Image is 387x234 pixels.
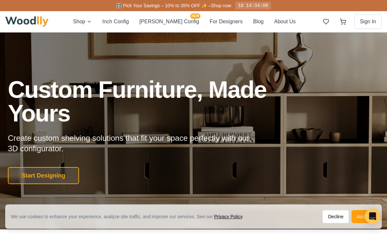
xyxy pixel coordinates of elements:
[5,16,49,27] img: Woodlly
[11,213,249,220] div: We use cookies to enhance your experience, analyze site traffic, and improve our services. See our .
[214,214,242,219] a: Privacy Policy
[354,14,382,29] button: Sign In
[211,3,231,8] a: Shop now
[8,78,302,125] h1: Custom Furniture, Made Yours
[73,17,92,26] button: Shop
[253,17,264,26] button: Blog
[8,133,260,154] p: Create custom shelving solutions that fit your space perfectly with our 3D configurator.
[8,167,79,184] button: Start Designing
[235,2,271,10] div: 1d 14:34:06
[190,13,200,19] span: NEW
[352,210,376,223] button: Accept
[274,17,296,26] button: About Us
[102,17,129,26] button: Inch Config
[116,3,211,8] span: 🎛️ Pick Your Savings – 10% to 35% OFF ✨ –
[322,210,349,223] button: Decline
[365,208,380,224] div: Open Intercom Messenger
[210,17,242,26] button: For Designers
[139,17,199,26] button: [PERSON_NAME] ConfigNEW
